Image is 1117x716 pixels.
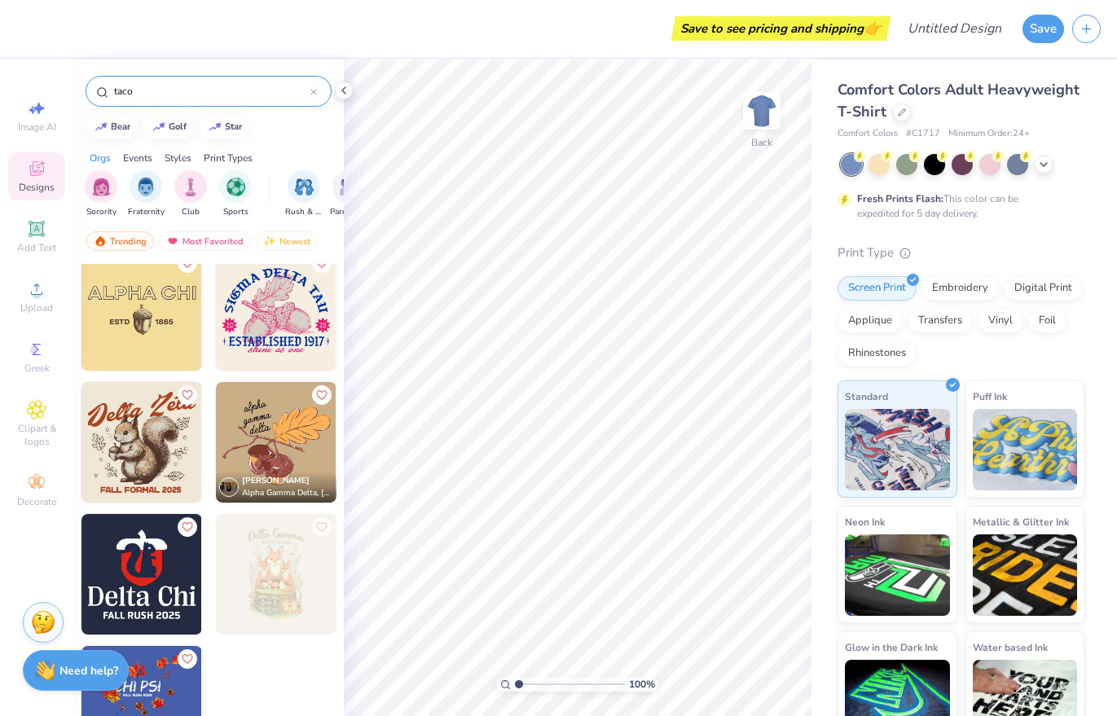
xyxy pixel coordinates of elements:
button: bear [86,115,138,139]
img: 77d39f58-d2e2-45d0-9914-03fc55875a48 [201,382,322,503]
img: 97f9d9ab-d7ff-4a98-87a6-ecee12054ea4 [216,250,336,371]
img: Back [745,94,778,127]
div: filter for Sports [219,170,252,218]
span: Neon Ink [845,513,885,530]
span: Club [182,206,200,218]
span: Minimum Order: 24 + [948,127,1030,141]
div: bear [111,122,130,131]
button: Like [312,385,332,405]
img: Sports Image [226,178,245,196]
img: Parent's Weekend Image [340,178,358,196]
button: Save [1022,15,1064,43]
div: Screen Print [838,276,917,301]
div: filter for Parent's Weekend [330,170,367,218]
img: most_fav.gif [166,235,179,247]
span: Standard [845,388,888,405]
button: Like [312,517,332,537]
div: filter for Sorority [85,170,117,218]
img: 5dc4f4af-47e6-4d86-9254-254e670612bc [201,514,322,635]
span: Rush & Bid [285,206,323,218]
img: trending.gif [94,235,107,247]
img: Fraternity Image [137,178,155,196]
button: filter button [219,170,252,218]
div: Transfers [908,309,973,333]
img: Standard [845,409,950,490]
div: filter for Rush & Bid [285,170,323,218]
input: Try "Alpha" [112,83,310,99]
div: Print Type [838,244,1084,262]
img: 17462706-53da-4832-b8a8-10947c5d0c15 [216,514,336,635]
div: Digital Print [1004,276,1083,301]
img: 4714bb3d-c61d-45c2-99ea-b7f398436dfa [216,382,336,503]
strong: Need help? [59,663,118,679]
button: filter button [85,170,117,218]
div: Orgs [90,151,111,165]
img: Puff Ink [973,409,1078,490]
button: filter button [330,170,367,218]
img: Newest.gif [263,235,276,247]
img: trend_line.gif [152,122,165,132]
span: [PERSON_NAME] [242,475,310,486]
img: Metallic & Glitter Ink [973,534,1078,616]
span: Greek [24,362,50,375]
span: Comfort Colors [838,127,898,141]
div: Rhinestones [838,341,917,366]
div: star [225,122,242,131]
button: star [200,115,249,139]
img: trend_line.gif [95,122,108,132]
img: Rush & Bid Image [295,178,314,196]
img: trend_line.gif [209,122,222,132]
button: Like [178,517,197,537]
div: This color can be expedited for 5 day delivery. [857,191,1058,221]
div: Foil [1028,309,1066,333]
span: Upload [20,301,53,314]
span: Image AI [18,121,56,134]
div: golf [169,122,187,131]
div: Newest [256,231,318,251]
img: 7447fbff-dcf7-459d-b206-ab2356becf52 [201,250,322,371]
span: Sorority [86,206,117,218]
span: Comfort Colors Adult Heavyweight T-Shirt [838,80,1080,121]
div: Applique [838,309,903,333]
div: filter for Club [174,170,207,218]
div: Print Types [204,151,253,165]
button: Like [178,385,197,405]
button: filter button [285,170,323,218]
span: Alpha Gamma Delta, [GEOGRAPHIC_DATA][US_STATE], [GEOGRAPHIC_DATA] [242,487,330,499]
img: Avatar [219,477,239,497]
img: 4e666e6c-b1f1-461f-88b4-0e8aa5a538e2 [81,250,202,371]
div: Events [123,151,152,165]
span: 👉 [864,18,882,37]
span: Puff Ink [973,388,1007,405]
div: Trending [86,231,154,251]
input: Untitled Design [895,12,1014,45]
span: Clipart & logos [8,422,65,448]
button: golf [143,115,194,139]
div: filter for Fraternity [128,170,165,218]
span: Sports [223,206,248,218]
span: Metallic & Glitter Ink [973,513,1069,530]
div: Embroidery [921,276,999,301]
span: # C1717 [906,127,940,141]
button: filter button [174,170,207,218]
span: 100 % [629,677,655,692]
img: 8144ae73-3b5a-4430-87d2-9b4f248ab9fc [336,514,456,635]
div: Vinyl [978,309,1023,333]
div: Most Favorited [159,231,251,251]
strong: Fresh Prints Flash: [857,192,943,205]
div: Styles [165,151,191,165]
img: 53d99c9a-bbab-407b-88ac-162799dc8b96 [81,382,202,503]
img: 4dfa305b-428c-490d-91bc-a8bfd0db19c9 [336,382,456,503]
span: Add Text [17,241,56,254]
span: Glow in the Dark Ink [845,639,938,656]
span: Water based Ink [973,639,1048,656]
span: Designs [19,181,55,194]
span: Parent's Weekend [330,206,367,218]
button: Like [178,649,197,669]
div: Save to see pricing and shipping [675,16,886,41]
img: Club Image [182,178,200,196]
img: Sorority Image [92,178,111,196]
button: filter button [128,170,165,218]
span: Decorate [17,495,56,508]
img: 64468145-e4a2-4757-8690-872946ca81fa [336,250,456,371]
